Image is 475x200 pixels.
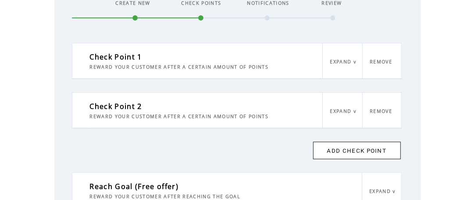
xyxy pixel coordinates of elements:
span: Check Point 2 [90,102,142,111]
a: EXPAND v [330,108,357,114]
a: REMOVE [370,59,393,65]
a: EXPAND v [370,188,396,194]
span: Reach Goal (Free offer) [90,182,179,191]
span: REWARD YOUR CUSTOMER AFTER A CERTAIN AMOUNT OF POINTS [90,64,269,70]
span: REWARD YOUR CUSTOMER AFTER REACHING THE GOAL [90,193,241,200]
span: REWARD YOUR CUSTOMER AFTER A CERTAIN AMOUNT OF POINTS [90,113,269,119]
span: Check Point 1 [90,52,142,62]
a: EXPAND v [330,59,357,65]
a: ADD CHECK POINT [313,142,401,159]
a: REMOVE [370,108,393,114]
